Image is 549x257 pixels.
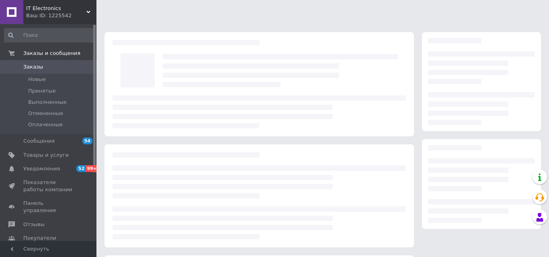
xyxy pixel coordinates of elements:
[4,28,95,42] input: Поиск
[23,50,80,57] span: Заказы и сообщения
[28,121,63,128] span: Оплаченные
[23,165,60,172] span: Уведомления
[23,152,69,159] span: Товары и услуги
[23,138,55,145] span: Сообщения
[86,165,99,172] span: 99+
[23,63,43,71] span: Заказы
[23,235,56,242] span: Покупатели
[28,99,67,106] span: Выполненные
[23,200,74,214] span: Панель управления
[28,76,46,83] span: Новые
[26,12,96,19] div: Ваш ID: 1225542
[76,165,86,172] span: 52
[23,221,45,228] span: Отзывы
[82,138,92,144] span: 54
[28,110,63,117] span: Отмененные
[23,179,74,193] span: Показатели работы компании
[28,87,56,95] span: Принятые
[26,5,86,12] span: IT Electronics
